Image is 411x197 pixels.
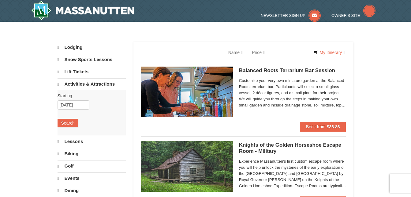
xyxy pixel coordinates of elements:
a: Price [247,46,269,59]
a: Events [58,172,126,184]
strong: $36.86 [327,124,340,129]
h5: Knights of the Golden Horseshoe Escape Room - Military [239,142,346,154]
a: Lessons [58,136,126,147]
button: Book from $36.86 [300,122,346,132]
button: Search [58,119,78,127]
h5: Balanced Roots Terrarium Bar Session [239,68,346,74]
a: Lodging [58,42,126,53]
a: Snow Sports Lessons [58,54,126,65]
a: Golf [58,160,126,172]
a: Lift Tickets [58,66,126,78]
span: Experience Massanutten’s first custom escape room where you will help unlock the mysteries of the... [239,158,346,189]
a: Name [224,46,247,59]
img: 18871151-30-393e4332.jpg [141,67,233,117]
img: 6619913-501-6e8caf1d.jpg [141,141,233,191]
a: My Itinerary [310,48,349,57]
a: Dining [58,185,126,196]
a: Owner's Site [331,13,376,18]
span: Customize your very own miniature garden at the Balanced Roots terrarium bar. Participants will s... [239,78,346,108]
span: Owner's Site [331,13,360,18]
label: Starting [58,93,121,99]
a: Newsletter Sign Up [261,13,321,18]
img: Massanutten Resort Logo [31,1,135,20]
a: Activities & Attractions [58,78,126,90]
span: Book from [306,124,326,129]
a: Massanutten Resort [31,1,135,20]
span: Newsletter Sign Up [261,13,305,18]
a: Biking [58,148,126,160]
